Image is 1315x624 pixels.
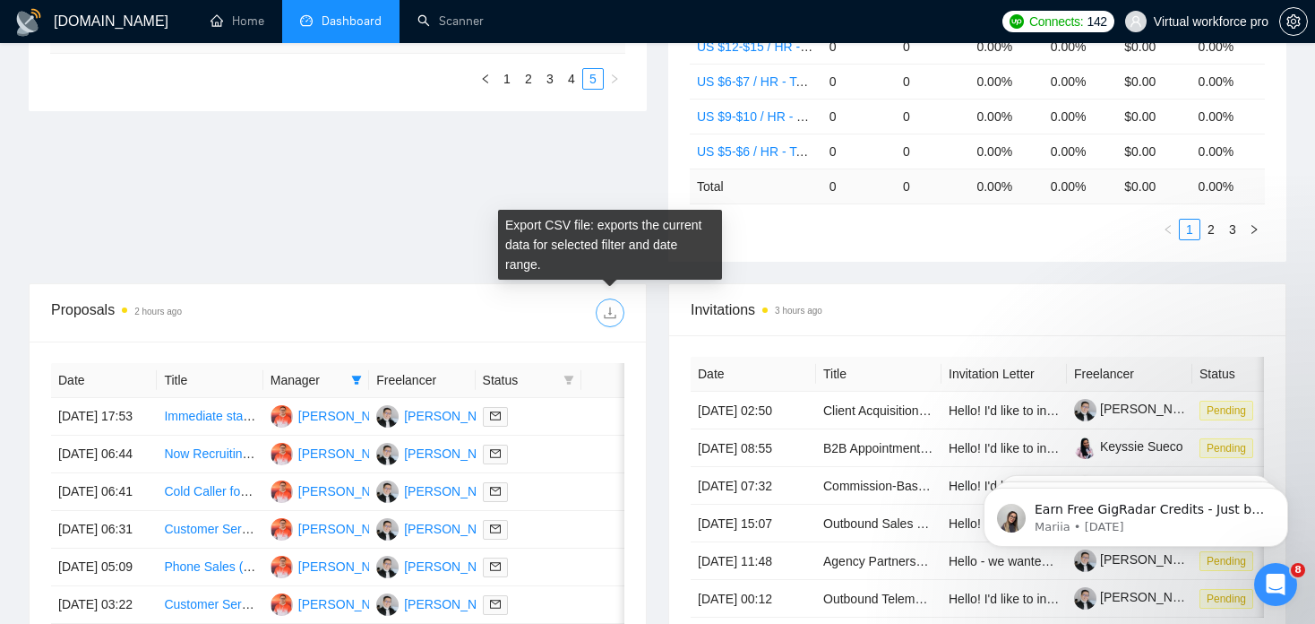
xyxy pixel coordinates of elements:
[490,411,501,421] span: mail
[1179,219,1200,240] li: 1
[376,443,399,465] img: LB
[417,13,484,29] a: searchScanner
[1201,220,1221,239] a: 2
[1044,169,1117,204] td: 0.00 %
[348,367,365,394] span: filter
[816,580,941,618] td: Outbound Telemarketer for Merchant Processing Appointments
[1074,590,1310,604] a: [PERSON_NAME] [PERSON_NAME]
[271,483,401,498] a: DE[PERSON_NAME]
[480,74,491,84] span: left
[691,580,816,618] td: [DATE] 00:12
[300,14,313,27] span: dashboard
[1291,563,1305,577] span: 8
[1130,15,1142,28] span: user
[157,549,262,586] td: Phone Sales (American accent)
[691,542,816,580] td: [DATE] 11:48
[540,69,560,89] a: 3
[263,363,369,398] th: Manager
[822,169,896,204] td: 0
[14,8,43,37] img: logo
[539,68,561,90] li: 3
[582,68,604,90] li: 5
[691,467,816,505] td: [DATE] 07:32
[823,516,1121,531] a: Outbound Sales Representative – Cold Calling Focus
[376,518,399,541] img: LB
[157,511,262,549] td: Customer Service
[1199,591,1260,605] a: Pending
[298,481,401,501] div: [PERSON_NAME]
[596,299,624,327] button: download
[1191,29,1265,64] td: 0.00%
[490,448,501,459] span: mail
[490,599,501,610] span: mail
[271,521,401,535] a: DE[PERSON_NAME]
[498,210,722,280] div: Export CSV file: exports the current data for selected filter and date range.
[896,134,969,169] td: 0
[822,29,896,64] td: 0
[271,596,401,611] a: DE[PERSON_NAME]
[1200,219,1222,240] li: 2
[957,450,1315,576] iframe: Intercom notifications message
[1280,14,1307,29] span: setting
[563,375,574,386] span: filter
[271,518,293,541] img: DE
[164,559,340,574] a: Phone Sales (American accent)
[1249,224,1259,235] span: right
[376,559,614,573] a: LB[PERSON_NAME] [PERSON_NAME]
[896,99,969,134] td: 0
[816,429,941,467] td: B2B Appointment setter
[1191,169,1265,204] td: 0.00 %
[822,134,896,169] td: 0
[823,592,1173,606] a: Outbound Telemarketer for Merchant Processing Appointments
[1254,563,1297,606] iframe: Intercom live chat
[1044,134,1117,169] td: 0.00%
[1199,401,1253,420] span: Pending
[51,299,338,327] div: Proposals
[376,446,614,460] a: LB[PERSON_NAME] [PERSON_NAME]
[1074,402,1310,416] a: [PERSON_NAME] [PERSON_NAME]
[51,586,157,624] td: [DATE] 03:22
[376,405,399,428] img: LB
[969,29,1043,64] td: 0.00%
[271,559,401,573] a: DE[PERSON_NAME]
[1074,437,1096,459] img: c11fd1_A7JiA-MHGoFxNbbH_cxuzaZyCYVg0wZSqOIENJox2TGeGcoEqp_VJsLSHbu
[691,392,816,429] td: [DATE] 02:50
[969,64,1043,99] td: 0.00%
[697,39,881,54] a: US $12-$15 / HR - Telemarketing
[941,357,1067,392] th: Invitation Letter
[1199,440,1260,455] a: Pending
[896,29,969,64] td: 0
[1117,134,1190,169] td: $0.00
[816,467,941,505] td: Commission-Based Appointment Setter for Remodeling Agency
[690,169,822,204] td: Total
[518,68,539,90] li: 2
[816,542,941,580] td: Agency Partnership for Rapid AI Transformation
[496,68,518,90] li: 1
[1199,589,1253,609] span: Pending
[816,505,941,542] td: Outbound Sales Representative – Cold Calling Focus
[1157,219,1179,240] li: Previous Page
[298,557,401,576] div: [PERSON_NAME]
[822,99,896,134] td: 0
[1163,224,1173,235] span: left
[51,511,157,549] td: [DATE] 06:31
[164,522,263,536] a: Customer Service
[816,392,941,429] td: Client Acquisition Specialist Needed
[597,306,623,320] span: download
[51,398,157,436] td: [DATE] 17:53
[475,68,496,90] button: left
[497,69,517,89] a: 1
[376,594,399,616] img: LB
[1044,29,1117,64] td: 0.00%
[775,306,822,316] time: 3 hours ago
[157,473,262,511] td: Cold Caller for Real Estate Seller Leads – Appointment Setter
[157,363,262,398] th: Title
[691,505,816,542] td: [DATE] 15:07
[1191,64,1265,99] td: 0.00%
[604,68,625,90] li: Next Page
[51,436,157,473] td: [DATE] 06:44
[896,64,969,99] td: 0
